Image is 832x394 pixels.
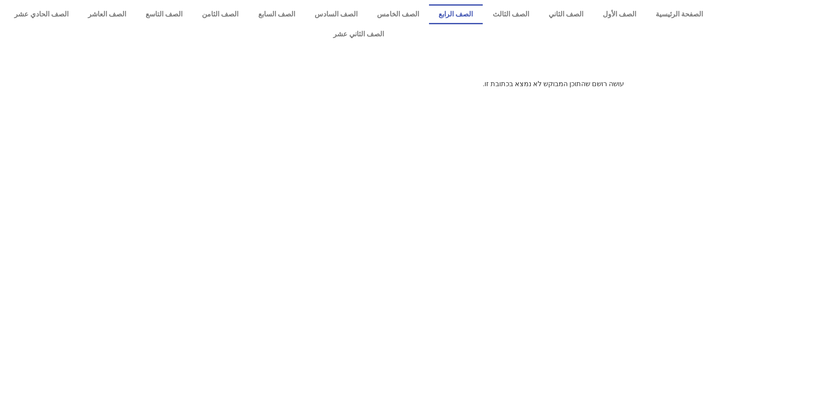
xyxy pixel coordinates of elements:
a: الصف الحادي عشر [4,4,78,24]
a: الصف الخامس [367,4,429,24]
a: الصفحة الرئيسية [646,4,713,24]
p: עושה רושם שהתוכן המבוקש לא נמצא בכתובת זו. [208,79,624,89]
a: الصف الرابع [429,4,483,24]
a: الصف الثالث [483,4,539,24]
a: الصف العاشر [78,4,136,24]
a: الصف الثامن [192,4,248,24]
a: الصف التاسع [136,4,192,24]
a: الصف السابع [248,4,305,24]
a: الصف الثاني [539,4,593,24]
a: الصف السادس [305,4,367,24]
a: الصف الثاني عشر [4,24,713,44]
a: الصف الأول [593,4,646,24]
